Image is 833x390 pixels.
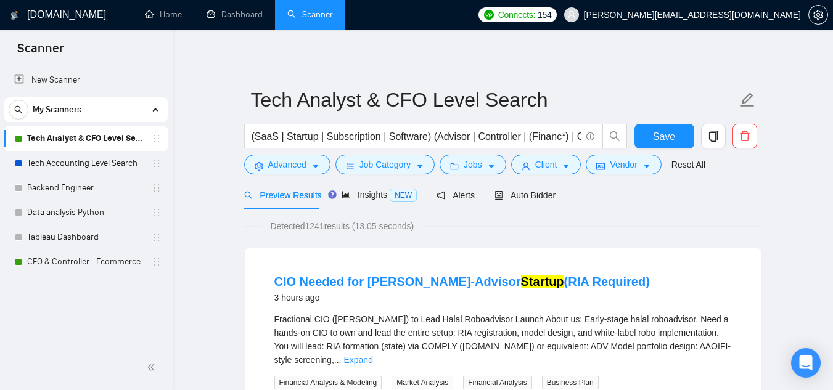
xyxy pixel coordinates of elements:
span: bars [346,161,355,171]
span: user [567,10,576,19]
span: Business Plan [542,376,599,389]
div: Fractional CIO ([PERSON_NAME]) to Lead Halal Roboadvisor Launch About us: Early-stage halal roboa... [274,312,732,367]
span: Job Category [359,158,411,171]
span: 154 [538,8,551,22]
span: Financial Analysis & Modeling [274,376,382,389]
span: delete [733,131,757,142]
button: copy [701,124,726,148]
a: Tech Analyst & CFO Level Search [27,126,144,151]
a: New Scanner [14,68,158,92]
span: info-circle [586,132,594,140]
button: search [602,124,627,148]
span: Connects: [498,8,535,22]
span: Financial Analysis [463,376,531,389]
button: delete [732,124,757,148]
span: Auto Bidder [494,190,556,200]
span: holder [152,158,162,168]
button: userClientcaret-down [511,155,581,174]
span: search [9,105,28,114]
span: Advanced [268,158,306,171]
span: ... [334,355,342,365]
img: upwork-logo.png [484,10,494,20]
span: search [244,191,253,200]
span: double-left [147,361,159,373]
a: searchScanner [287,9,333,20]
a: Data analysis Python [27,200,144,225]
span: edit [739,92,755,108]
span: Jobs [464,158,482,171]
a: Backend Engineer [27,176,144,200]
button: search [9,100,28,120]
span: Save [653,129,675,144]
span: holder [152,232,162,242]
a: dashboardDashboard [207,9,263,20]
button: idcardVendorcaret-down [586,155,661,174]
a: homeHome [145,9,182,20]
input: Search Freelance Jobs... [252,129,581,144]
span: holder [152,257,162,267]
span: idcard [596,161,605,171]
input: Scanner name... [251,84,737,115]
span: holder [152,183,162,193]
li: My Scanners [4,97,168,274]
a: CIO Needed for [PERSON_NAME]-AdvisorStartup(RIA Required) [274,275,650,288]
span: user [522,161,530,171]
span: Client [535,158,557,171]
button: barsJob Categorycaret-down [335,155,435,174]
span: notification [437,191,445,200]
span: folder [450,161,459,171]
a: Tech Accounting Level Search [27,151,144,176]
li: New Scanner [4,68,168,92]
span: search [603,131,626,142]
img: logo [10,6,19,25]
span: Detected 1241 results (13.05 seconds) [261,219,422,233]
span: My Scanners [33,97,81,122]
span: Insights [342,190,417,200]
button: Save [634,124,694,148]
button: setting [808,5,828,25]
a: Reset All [671,158,705,171]
span: holder [152,134,162,144]
span: copy [702,131,725,142]
span: caret-down [311,161,320,171]
span: setting [255,161,263,171]
span: Vendor [610,158,637,171]
span: caret-down [642,161,651,171]
mark: Startup [521,275,564,288]
a: Expand [343,355,372,365]
a: CFO & Controller - Ecommerce [27,250,144,274]
span: caret-down [487,161,496,171]
div: 3 hours ago [274,290,650,305]
div: Tooltip anchor [327,189,338,200]
span: NEW [390,189,417,202]
button: folderJobscaret-down [440,155,506,174]
span: Preview Results [244,190,322,200]
span: caret-down [562,161,570,171]
span: Alerts [437,190,475,200]
a: setting [808,10,828,20]
div: Open Intercom Messenger [791,348,821,378]
button: settingAdvancedcaret-down [244,155,330,174]
a: Tableau Dashboard [27,225,144,250]
span: robot [494,191,503,200]
span: Market Analysis [392,376,453,389]
span: Scanner [7,39,73,65]
span: holder [152,208,162,217]
span: area-chart [342,190,350,199]
span: caret-down [416,161,424,171]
